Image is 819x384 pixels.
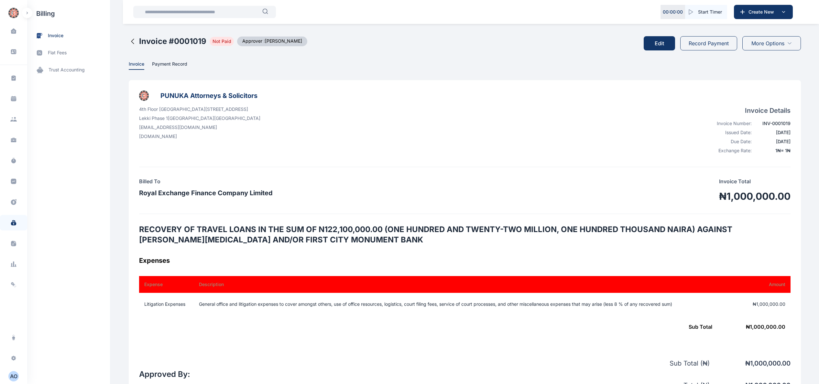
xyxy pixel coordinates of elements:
[8,371,19,381] button: AO
[710,106,791,115] h4: Invoice Details
[139,188,273,198] h3: Royal Exchange Finance Company Limited
[680,31,737,56] a: Record Payment
[746,9,780,15] span: Create New
[139,255,791,266] h3: Expenses
[139,133,260,140] p: [DOMAIN_NAME]
[139,106,260,112] p: 4th Floor [GEOGRAPHIC_DATA][STREET_ADDRESS]
[237,37,307,46] span: Approver : [PERSON_NAME]
[129,61,144,68] span: Invoice
[644,31,680,56] a: Edit
[139,369,192,379] h2: Approved By:
[685,5,727,19] button: Start Timer
[663,9,683,15] p: 00 : 00 : 00
[4,371,23,381] button: AO
[49,67,85,73] span: trust accounting
[8,372,19,380] div: A O
[742,293,791,315] td: ₦1,000,000.00
[152,61,187,68] span: Payment Record
[756,147,791,154] div: 1 ₦ = 1 ₦
[191,293,742,315] td: General office and litigation expenses to cover amongst others, use of office resources, logistic...
[710,138,752,145] div: Due Date:
[734,5,793,19] button: Create New
[191,276,742,293] th: Description
[719,190,791,202] h1: ₦1,000,000.00
[139,115,260,122] p: Lekki Phase 1 [GEOGRAPHIC_DATA] [GEOGRAPHIC_DATA]
[139,315,791,338] td: ₦ 1,000,000.00
[719,177,791,185] p: Invoice Total
[48,32,63,39] span: invoice
[27,44,110,61] a: flat fees
[139,293,191,315] td: Litigation Expenses
[139,36,206,47] h2: Invoice # 0001019
[139,177,273,185] h4: Billed To
[27,27,110,44] a: invoice
[756,129,791,136] div: [DATE]
[27,61,110,79] a: trust accounting
[644,36,675,50] button: Edit
[756,138,791,145] div: [DATE]
[689,324,712,330] span: Sub Total
[210,37,234,46] span: Not Paid
[139,224,791,245] h2: RECOVERY OF TRAVEL LOANS IN THE SUM OF N122,100,000.00 (ONE HUNDRED AND TWENTY-TWO MILLION, ONE H...
[139,124,260,131] p: [EMAIL_ADDRESS][DOMAIN_NAME]
[160,91,257,101] h3: PUNUKA Attorneys & Solicitors
[756,120,791,127] div: INV-0001019
[742,276,791,293] th: Amount
[710,129,752,136] div: Issued Date:
[710,359,791,368] p: ₦ 1,000,000.00
[751,39,784,47] span: More Options
[710,147,752,154] div: Exchange Rate:
[596,359,710,368] p: Sub Total ( ₦ )
[710,120,752,127] div: Invoice Number:
[680,36,737,50] button: Record Payment
[48,49,67,56] span: flat fees
[698,9,722,15] span: Start Timer
[139,91,149,101] img: businessLogo
[139,276,191,293] th: Expense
